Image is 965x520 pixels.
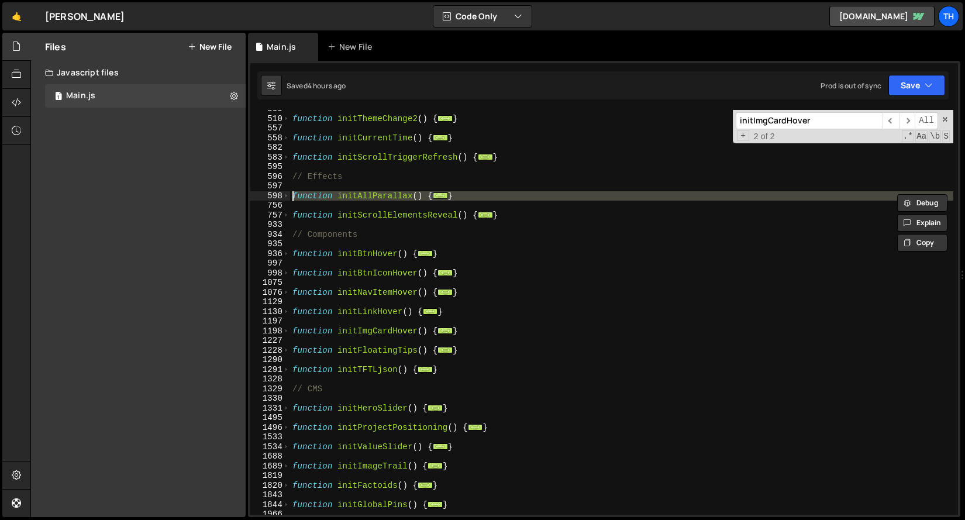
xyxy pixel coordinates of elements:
[829,6,935,27] a: [DOMAIN_NAME]
[267,41,296,53] div: Main.js
[250,346,290,356] div: 1228
[883,112,899,129] span: ​
[250,394,290,404] div: 1330
[250,481,290,491] div: 1820
[250,133,290,143] div: 558
[929,130,941,142] span: Whole Word Search
[250,211,290,221] div: 757
[915,130,928,142] span: CaseSensitive Search
[942,130,950,142] span: Search In Selection
[188,42,232,51] button: New File
[250,297,290,307] div: 1129
[250,355,290,365] div: 1290
[250,123,290,133] div: 557
[250,336,290,346] div: 1227
[55,92,62,102] span: 1
[250,442,290,452] div: 1534
[250,220,290,230] div: 933
[287,81,346,91] div: Saved
[478,211,493,218] span: ...
[250,191,290,201] div: 598
[888,75,945,96] button: Save
[437,269,453,276] span: ...
[433,192,448,198] span: ...
[250,471,290,481] div: 1819
[250,462,290,471] div: 1689
[437,115,453,121] span: ...
[45,40,66,53] h2: Files
[433,6,532,27] button: Code Only
[250,249,290,259] div: 936
[418,481,433,488] span: ...
[250,404,290,414] div: 1331
[899,112,915,129] span: ​
[250,384,290,394] div: 1329
[821,81,881,91] div: Prod is out of sync
[250,490,290,500] div: 1843
[250,316,290,326] div: 1197
[428,501,443,507] span: ...
[328,41,377,53] div: New File
[31,61,246,84] div: Javascript files
[437,346,453,353] span: ...
[250,307,290,317] div: 1130
[45,84,246,108] div: 16840/46037.js
[736,112,883,129] input: Search for
[250,268,290,278] div: 998
[250,374,290,384] div: 1328
[433,443,448,449] span: ...
[250,432,290,442] div: 1533
[250,259,290,268] div: 997
[897,194,947,212] button: Debug
[308,81,346,91] div: 4 hours ago
[250,239,290,249] div: 935
[250,423,290,433] div: 1496
[938,6,959,27] a: Th
[250,114,290,124] div: 510
[737,130,749,142] span: Toggle Replace mode
[418,250,433,256] span: ...
[418,366,433,372] span: ...
[66,91,95,101] div: Main.js
[428,404,443,411] span: ...
[250,365,290,375] div: 1291
[437,288,453,295] span: ...
[250,509,290,519] div: 1966
[2,2,31,30] a: 🤙
[423,308,438,314] span: ...
[250,153,290,163] div: 583
[250,172,290,182] div: 596
[915,112,938,129] span: Alt-Enter
[437,327,453,333] span: ...
[250,278,290,288] div: 1075
[250,230,290,240] div: 934
[897,214,947,232] button: Explain
[250,201,290,211] div: 756
[250,326,290,336] div: 1198
[897,234,947,252] button: Copy
[468,423,483,430] span: ...
[45,9,125,23] div: [PERSON_NAME]
[250,500,290,510] div: 1844
[250,413,290,423] div: 1495
[250,181,290,191] div: 597
[250,162,290,172] div: 595
[749,132,780,142] span: 2 of 2
[902,130,914,142] span: RegExp Search
[433,134,448,140] span: ...
[478,153,493,160] span: ...
[250,288,290,298] div: 1076
[250,452,290,462] div: 1688
[250,143,290,153] div: 582
[428,462,443,469] span: ...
